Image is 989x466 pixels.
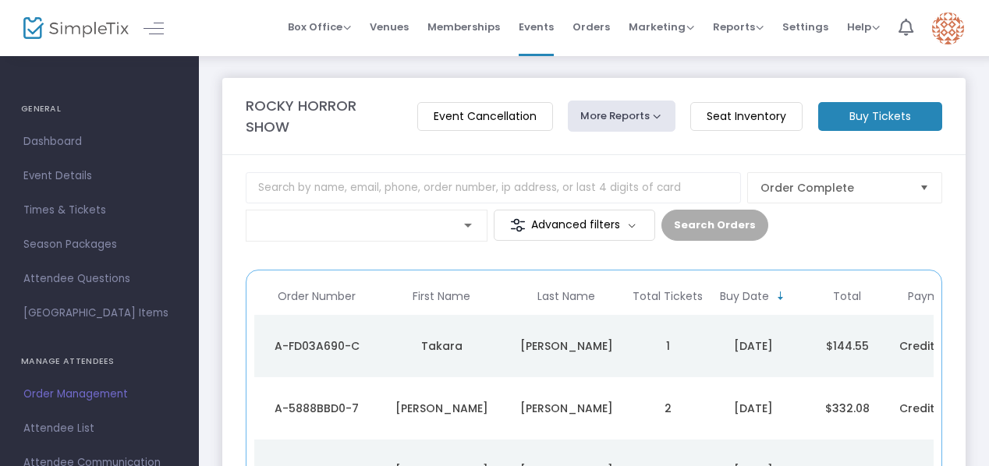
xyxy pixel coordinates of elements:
[720,290,769,303] span: Buy Date
[417,102,553,131] m-button: Event Cancellation
[23,200,175,221] span: Times & Tickets
[899,401,966,416] span: Credit Card
[775,290,787,302] span: Sortable
[427,7,500,47] span: Memberships
[278,290,356,303] span: Order Number
[510,217,526,233] img: filter
[833,290,861,303] span: Total
[288,19,351,34] span: Box Office
[246,95,402,137] m-panel-title: ROCKY HORROR SHOW
[629,315,707,377] td: 1
[23,269,175,289] span: Attendee Questions
[760,180,907,196] span: Order Complete
[246,172,741,203] input: Search by name, email, phone, order number, ip address, or last 4 digits of card
[800,315,894,377] td: $144.55
[383,338,500,354] div: Takara
[713,19,764,34] span: Reports
[899,338,966,354] span: Credit Card
[711,401,796,416] div: 9/20/2025
[519,7,554,47] span: Events
[23,132,175,152] span: Dashboard
[629,19,694,34] span: Marketing
[21,346,178,377] h4: MANAGE ATTENDEES
[23,166,175,186] span: Event Details
[537,290,595,303] span: Last Name
[21,94,178,125] h4: GENERAL
[629,278,707,315] th: Total Tickets
[818,102,942,131] m-button: Buy Tickets
[913,173,935,203] button: Select
[258,338,375,354] div: A-FD03A690-C
[23,303,175,323] span: [GEOGRAPHIC_DATA] Items
[800,377,894,440] td: $332.08
[629,377,707,440] td: 2
[508,401,625,416] div: Ellwein
[508,338,625,354] div: Tatum
[908,290,958,303] span: Payment
[370,7,409,47] span: Venues
[711,338,796,354] div: 9/20/2025
[568,101,675,132] button: More Reports
[23,384,175,404] span: Order Management
[23,235,175,255] span: Season Packages
[258,401,375,416] div: A-5888BBD0-7
[494,210,655,241] m-button: Advanced filters
[383,401,500,416] div: Jesse
[690,102,803,131] m-button: Seat Inventory
[782,7,828,47] span: Settings
[413,290,470,303] span: First Name
[23,418,175,439] span: Attendee List
[572,7,610,47] span: Orders
[847,19,880,34] span: Help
